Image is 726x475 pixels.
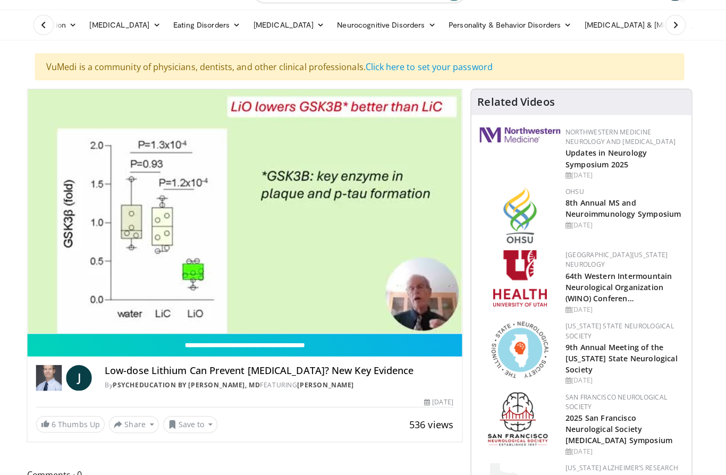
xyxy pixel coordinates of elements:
a: Northwestern Medicine Neurology and [MEDICAL_DATA] [567,126,677,145]
a: [MEDICAL_DATA] [251,14,334,36]
a: Personality & Behavior Disorders [445,14,579,36]
span: 536 views [412,414,456,427]
a: J [72,362,98,387]
img: 2a462fb6-9365-492a-ac79-3166a6f924d8.png.150x105_q85_autocrop_double_scale_upscale_version-0.2.jpg [482,126,562,141]
a: 6 Thumbs Up [43,412,111,429]
button: Save to [168,412,223,429]
img: da959c7f-65a6-4fcf-a939-c8c702e0a770.png.150x105_q85_autocrop_double_scale_upscale_version-0.2.png [505,185,538,241]
a: Neurocognitive Disorders [334,14,445,36]
a: Click here to set your password [369,61,495,72]
h4: Related Videos [480,95,556,108]
span: 6 [58,415,62,426]
div: By FEATURING [111,377,456,387]
a: [MEDICAL_DATA] [89,14,172,36]
div: [DATE] [427,394,455,403]
a: Updates in Neurology Symposium 2025 [567,147,648,168]
a: [US_STATE] State Neurological Society [567,319,674,337]
img: ad8adf1f-d405-434e-aebe-ebf7635c9b5d.png.150x105_q85_autocrop_double_scale_upscale_version-0.2.png [490,389,554,445]
img: PsychEducation by James Phelps, MD [43,362,68,387]
img: 71a8b48c-8850-4916-bbdd-e2f3ccf11ef9.png.150x105_q85_autocrop_double_scale_upscale_version-0.2.png [494,319,550,375]
a: PsychEducation by [PERSON_NAME], MD [119,377,265,386]
h4: Low-dose Lithium Can Prevent [MEDICAL_DATA]? New Key Evidence [111,362,456,374]
div: [DATE] [567,372,683,382]
div: [DATE] [567,169,683,179]
div: [DATE] [567,302,683,312]
a: [PERSON_NAME] [301,377,358,386]
a: San Francisco Neurological Society [567,389,668,408]
a: [GEOGRAPHIC_DATA][US_STATE] Neurology [567,248,669,267]
button: Share [115,412,164,429]
a: Eating Disorders [172,14,251,36]
a: OHSU [567,185,586,194]
img: f6362829-b0a3-407d-a044-59546adfd345.png.150x105_q85_autocrop_double_scale_upscale_version-0.2.png [495,248,548,304]
a: 64th Western Intermountain Neurological Organization (WINO) Conferen… [567,268,673,301]
a: 2025 San Francisco Neurological Society [MEDICAL_DATA] Symposium [567,409,673,442]
div: VuMedi is a community of physicians, dentists, and other clinical professionals. [41,53,685,80]
div: [DATE] [567,443,683,452]
a: 8th Annual MS and Neuroimmunology Symposium [567,196,682,217]
video-js: Video Player [34,89,465,331]
a: 9th Annual Meeting of the [US_STATE] State Neurological Society [567,339,678,371]
div: [DATE] [567,218,683,228]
